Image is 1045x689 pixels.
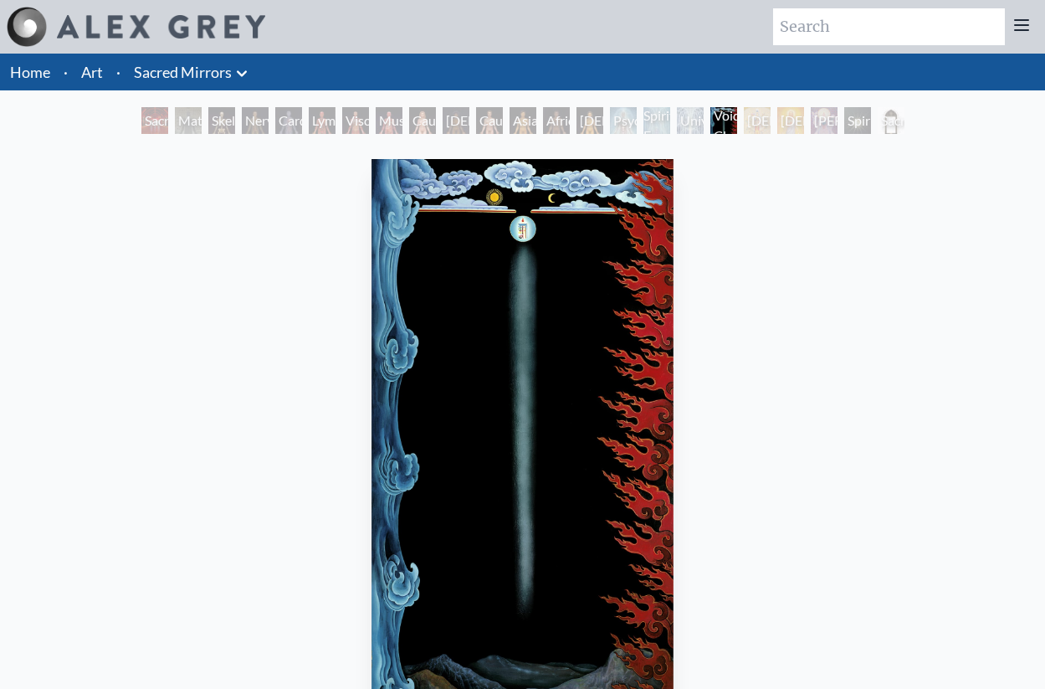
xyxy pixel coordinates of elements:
div: Void Clear Light [710,107,737,134]
div: Skeletal System [208,107,235,134]
a: Sacred Mirrors [134,60,232,84]
a: Art [81,60,103,84]
div: Spiritual World [844,107,871,134]
div: Universal Mind Lattice [677,107,704,134]
div: Asian Man [510,107,536,134]
div: Caucasian Woman [409,107,436,134]
div: [DEMOGRAPHIC_DATA] [744,107,771,134]
div: African Man [543,107,570,134]
div: Lymphatic System [309,107,336,134]
li: · [57,54,74,90]
div: Sacred Mirrors Room, Entheon [141,107,168,134]
a: Home [10,63,50,81]
div: Caucasian Man [476,107,503,134]
div: Cardiovascular System [275,107,302,134]
div: Psychic Energy System [610,107,637,134]
div: Nervous System [242,107,269,134]
div: Viscera [342,107,369,134]
li: · [110,54,127,90]
div: [PERSON_NAME] [811,107,838,134]
div: [DEMOGRAPHIC_DATA] [777,107,804,134]
input: Search [773,8,1005,45]
div: Spiritual Energy System [643,107,670,134]
div: [DEMOGRAPHIC_DATA] Woman [576,107,603,134]
div: Muscle System [376,107,402,134]
div: Sacred Mirrors Frame [878,107,904,134]
div: [DEMOGRAPHIC_DATA] Woman [443,107,469,134]
div: Material World [175,107,202,134]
